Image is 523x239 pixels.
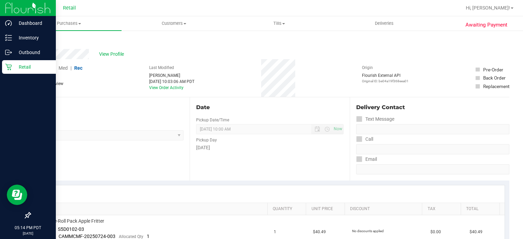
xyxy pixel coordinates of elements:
span: Retail [63,5,76,11]
a: View Order Activity [149,85,184,90]
p: [DATE] [3,231,53,236]
span: Purchases [16,20,122,27]
a: Unit Price [312,206,342,212]
div: Back Order [483,74,506,81]
p: Dashboard [12,19,53,27]
div: [DATE] [196,144,343,151]
span: Awaiting Payment [465,21,507,29]
p: Inventory [12,34,53,42]
div: Location [30,103,184,112]
input: Format: (999) 999-9999 [356,124,509,134]
label: Origin [362,65,373,71]
p: Retail [12,63,53,71]
label: Text Message [356,114,394,124]
span: Med [59,65,68,71]
inline-svg: Inventory [5,34,12,41]
iframe: Resource center [7,185,27,205]
div: Pre-Order [483,66,503,73]
a: Tills [226,16,332,31]
span: $40.49 [470,229,482,235]
span: | [70,65,72,71]
div: Date [196,103,343,112]
a: Tax [428,206,458,212]
label: Call [356,134,373,144]
span: Deliveries [366,20,403,27]
span: TGR Pre-Roll Pack Apple Fritter [39,218,104,224]
a: Quantity [273,206,303,212]
span: CAMMCMF-20250724-003 [59,234,115,239]
span: Rec [74,65,82,71]
span: 1 [274,229,276,235]
span: $40.49 [313,229,326,235]
span: Tills [227,20,331,27]
div: Replacement [483,83,509,90]
p: Original ID: be04a19f368eea01 [362,79,409,84]
span: No discounts applied [352,229,384,233]
input: Format: (999) 999-9999 [356,144,509,154]
span: View Profile [99,51,126,58]
a: SKU [40,206,265,212]
inline-svg: Outbound [5,49,12,56]
a: Purchases [16,16,122,31]
div: [PERSON_NAME] [149,72,194,79]
label: Last Modified [149,65,174,71]
inline-svg: Retail [5,64,12,70]
span: Hi, [PERSON_NAME]! [466,5,510,11]
span: $0.00 [430,229,441,235]
span: 1 [147,234,149,239]
span: Allocated Qty [119,234,143,239]
label: Pickup Date/Time [196,117,229,123]
a: Total [466,206,497,212]
inline-svg: Dashboard [5,20,12,27]
label: Email [356,154,377,164]
div: Flourish External API [362,72,409,84]
p: Outbound [12,48,53,56]
div: Delivery Contact [356,103,509,112]
a: Customers [122,16,227,31]
label: Pickup Day [196,137,217,143]
p: 05:14 PM PDT [3,225,53,231]
div: [DATE] 10:03:06 AM PDT [149,79,194,85]
span: Customers [122,20,226,27]
a: Discount [350,206,419,212]
span: S5D0102-03 [58,226,84,232]
a: Deliveries [332,16,437,31]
